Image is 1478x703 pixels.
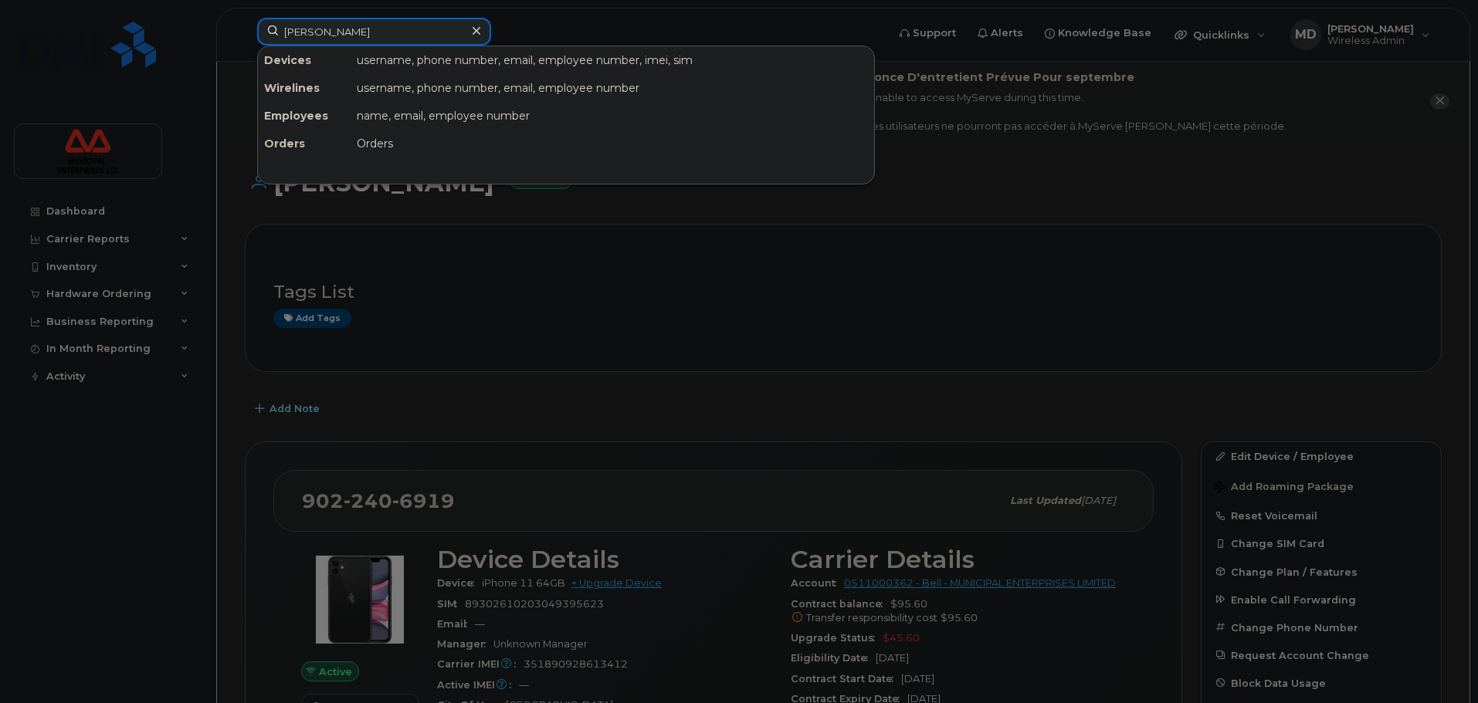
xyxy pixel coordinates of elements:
div: Orders [258,130,351,157]
div: username, phone number, email, employee number, imei, sim [351,46,874,74]
div: name, email, employee number [351,102,874,130]
div: Devices [258,46,351,74]
div: username, phone number, email, employee number [351,74,874,102]
div: Employees [258,102,351,130]
div: Wirelines [258,74,351,102]
div: Orders [351,130,874,157]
